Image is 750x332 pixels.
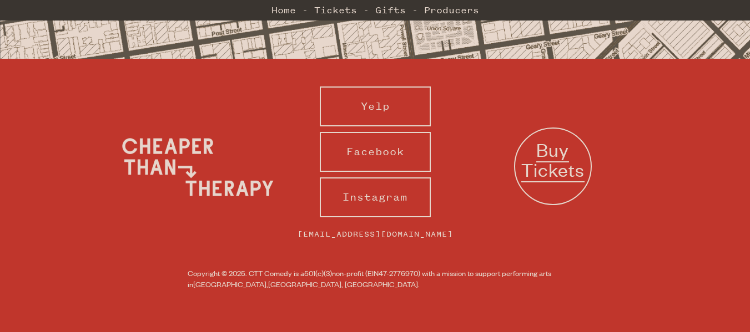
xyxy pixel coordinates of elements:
[193,279,268,289] span: [GEOGRAPHIC_DATA],
[188,268,563,290] small: Copyright © 2025. CTT Comedy is a non-profit (EIN 2776970) with a mission to support performing a...
[304,268,332,278] span: 501(c)(3)
[114,125,281,208] img: Cheaper Than Therapy
[521,137,585,182] span: Buy Tickets
[320,177,431,217] a: Instagram
[514,127,592,205] a: Buy Tickets
[286,223,464,246] a: [EMAIL_ADDRESS][DOMAIN_NAME]
[320,86,431,126] a: Yelp
[320,132,431,172] a: Facebook
[379,268,389,278] span: 47-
